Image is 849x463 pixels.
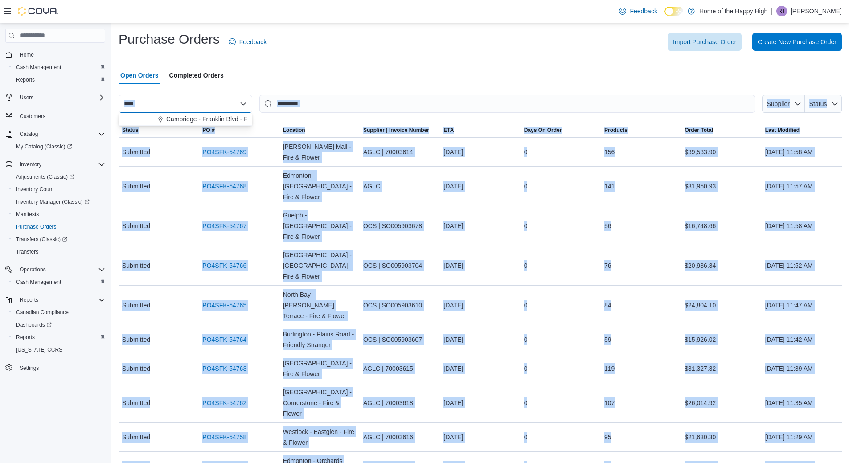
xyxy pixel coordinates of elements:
[762,331,842,348] div: [DATE] 11:42 AM
[122,147,150,157] span: Submitted
[2,263,109,276] button: Operations
[363,127,429,134] span: Supplier | Invoice Number
[762,177,842,195] div: [DATE] 11:57 AM
[12,62,105,73] span: Cash Management
[12,246,42,257] a: Transfers
[202,363,246,374] a: PO4SFK-54763
[604,363,615,374] span: 119
[283,141,356,163] span: [PERSON_NAME] Mall - Fire & Flower
[9,344,109,356] button: [US_STATE] CCRS
[12,62,65,73] a: Cash Management
[122,181,150,192] span: Submitted
[16,264,105,275] span: Operations
[12,221,60,232] a: Purchase Orders
[762,257,842,275] div: [DATE] 11:52 AM
[360,217,440,235] div: OCS | SO005903678
[279,123,360,137] button: Location
[16,159,105,170] span: Inventory
[762,123,842,137] button: Last Modified
[16,111,49,122] a: Customers
[12,320,55,330] a: Dashboards
[767,100,790,107] span: Supplier
[776,6,787,16] div: Rachel Turner
[9,183,109,196] button: Inventory Count
[524,334,528,345] span: 0
[765,127,800,134] span: Last Modified
[20,296,38,303] span: Reports
[12,141,76,152] a: My Catalog (Classic)
[225,33,270,51] a: Feedback
[12,307,105,318] span: Canadian Compliance
[360,143,440,161] div: AGLC | 70003614
[2,109,109,122] button: Customers
[16,346,62,353] span: [US_STATE] CCRS
[681,394,761,412] div: $26,014.92
[524,432,528,443] span: 0
[16,279,61,286] span: Cash Management
[360,428,440,446] div: AGLC | 70003616
[360,123,440,137] button: Supplier | Invoice Number
[681,143,761,161] div: $39,533.90
[16,211,39,218] span: Manifests
[699,6,767,16] p: Home of the Happy High
[12,234,71,245] a: Transfers (Classic)
[9,208,109,221] button: Manifests
[360,360,440,377] div: AGLC | 70003615
[9,233,109,246] a: Transfers (Classic)
[12,172,78,182] a: Adjustments (Classic)
[169,66,224,84] span: Completed Orders
[2,128,109,140] button: Catalog
[443,127,454,134] span: ETA
[681,296,761,314] div: $24,804.10
[16,362,105,373] span: Settings
[20,113,45,120] span: Customers
[762,360,842,377] div: [DATE] 11:39 AM
[122,221,150,231] span: Submitted
[9,221,109,233] button: Purchase Orders
[604,127,628,134] span: Products
[16,110,105,121] span: Customers
[809,100,827,107] span: Status
[16,64,61,71] span: Cash Management
[16,295,42,305] button: Reports
[762,217,842,235] div: [DATE] 11:58 AM
[20,365,39,372] span: Settings
[16,49,37,60] a: Home
[12,332,38,343] a: Reports
[12,197,93,207] a: Inventory Manager (Classic)
[12,277,105,287] span: Cash Management
[16,92,37,103] button: Users
[202,300,246,311] a: PO4SFK-54765
[202,432,246,443] a: PO4SFK-54758
[762,394,842,412] div: [DATE] 11:35 AM
[524,363,528,374] span: 0
[120,66,159,84] span: Open Orders
[239,37,267,46] span: Feedback
[202,221,246,231] a: PO4SFK-54767
[16,248,38,255] span: Transfers
[283,127,305,134] span: Location
[524,147,528,157] span: 0
[12,209,42,220] a: Manifests
[360,177,440,195] div: AGLC
[12,344,105,355] span: Washington CCRS
[604,221,611,231] span: 56
[16,159,45,170] button: Inventory
[283,170,356,202] span: Edmonton - [GEOGRAPHIC_DATA] - Fire & Flower
[9,171,109,183] a: Adjustments (Classic)
[16,173,74,180] span: Adjustments (Classic)
[440,360,520,377] div: [DATE]
[16,363,42,373] a: Settings
[119,113,252,126] div: Choose from the following options
[12,320,105,330] span: Dashboards
[283,387,356,419] span: [GEOGRAPHIC_DATA] - Cornerstone - Fire & Flower
[16,321,52,328] span: Dashboards
[601,123,681,137] button: Products
[668,33,742,51] button: Import Purchase Order
[681,123,761,137] button: Order Total
[762,296,842,314] div: [DATE] 11:47 AM
[681,331,761,348] div: $15,926.02
[20,266,46,273] span: Operations
[2,361,109,374] button: Settings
